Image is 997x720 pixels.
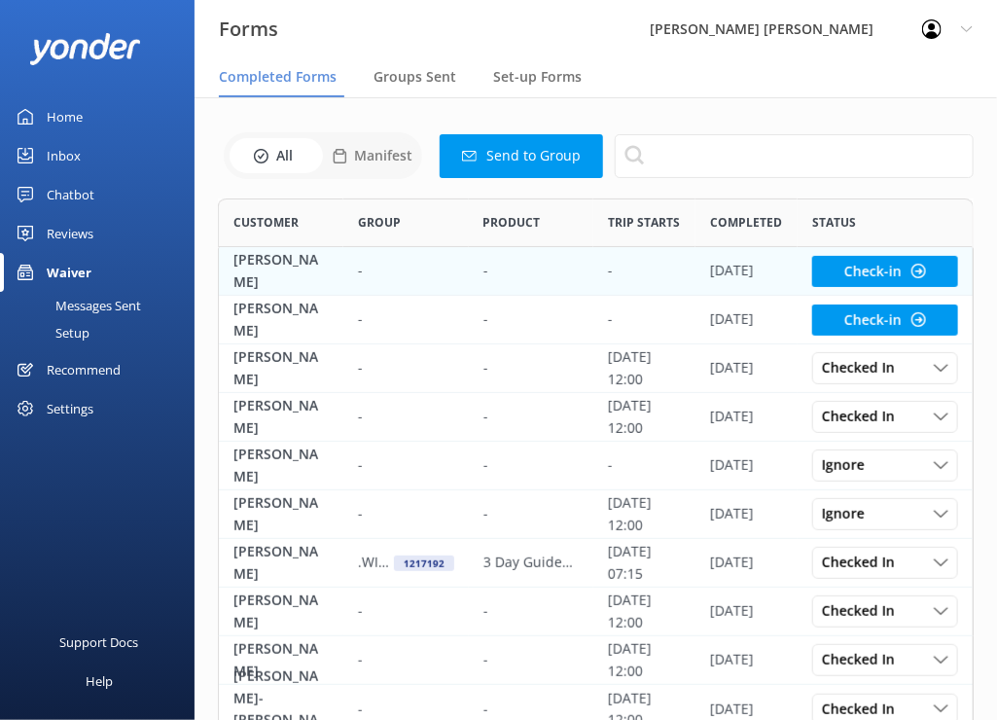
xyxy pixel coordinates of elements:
p: [DATE] 12:00 [608,492,681,536]
div: Recommend [47,350,121,389]
span: Checked In [822,600,907,622]
span: Ignore [822,503,876,524]
span: Trip starts [608,213,680,232]
p: - [483,308,488,330]
p: - [358,649,363,670]
span: Group [358,213,401,232]
span: Groups Sent [374,67,456,87]
div: Support Docs [60,623,139,662]
p: [DATE] [710,260,754,281]
p: [DATE] [710,308,754,330]
p: - [358,454,363,476]
p: - [608,308,613,330]
button: Check-in [812,256,958,287]
div: row [218,296,974,344]
p: - [483,649,488,670]
div: Waiver [47,253,91,292]
p: [PERSON_NAME] [233,249,329,293]
p: - [483,260,488,281]
div: row [218,636,974,685]
p: - [483,600,488,622]
p: [DATE] [710,357,754,378]
p: [DATE] 12:00 [608,395,681,439]
p: - [358,503,363,524]
p: [PERSON_NAME] [233,298,329,342]
div: row [218,539,974,588]
p: [PERSON_NAME] [233,541,329,585]
p: - [483,454,488,476]
span: Customer [233,213,299,232]
h3: Forms [219,14,278,45]
p: - [358,406,363,427]
p: [DATE] [710,600,754,622]
p: [PERSON_NAME] [233,492,329,536]
p: - [608,454,613,476]
span: Completed Forms [219,67,337,87]
button: Send to Group [440,134,603,178]
a: Messages Sent [12,292,195,319]
span: Checked In [822,552,907,573]
div: Home [47,97,83,136]
img: yonder-white-logo.png [29,33,141,65]
p: [PERSON_NAME] [233,346,329,390]
p: - [608,260,613,281]
p: - [358,308,363,330]
p: - [483,503,488,524]
p: [DATE] [710,503,754,524]
p: [DATE] 07:15 [608,541,681,585]
p: [DATE] [710,454,754,476]
span: Status [812,213,856,232]
div: row [218,490,974,539]
span: Checked In [822,357,907,378]
span: Product [483,213,541,232]
button: Check-in [812,305,958,336]
div: Inbox [47,136,81,175]
p: [DATE] 12:00 [608,590,681,633]
p: [PERSON_NAME] [233,395,329,439]
p: - [358,600,363,622]
div: Setup [12,319,89,346]
a: Setup [12,319,195,346]
p: - [483,406,488,427]
div: row [218,588,974,636]
div: row [218,344,974,393]
p: [PERSON_NAME] [233,444,329,487]
p: [PERSON_NAME] [233,590,329,633]
span: Checked In [822,406,907,427]
div: row [218,247,974,296]
span: Set-up Forms [493,67,582,87]
p: - [358,699,363,720]
p: [DATE] [710,406,754,427]
p: [DATE] [710,649,754,670]
div: row [218,393,974,442]
span: Completed [710,213,782,232]
div: Chatbot [47,175,94,214]
p: - [483,357,488,378]
div: row [218,442,974,490]
div: Reviews [47,214,93,253]
span: Checked In [822,649,907,670]
div: 1217192 [394,556,454,571]
span: Ignore [822,454,876,476]
span: Checked In [822,699,907,720]
p: - [358,260,363,281]
div: Help [86,662,113,701]
p: [DATE] 12:00 [608,346,681,390]
div: Settings [47,389,93,428]
p: [DATE] 12:00 [608,638,681,682]
p: 3 Day Guided Kayak & Walk (Early) [483,552,579,573]
p: [DATE] [710,552,754,573]
div: Messages Sent [12,292,141,319]
p: [PERSON_NAME] [233,638,329,682]
p: - [358,357,363,378]
p: - [483,699,488,720]
p: .WILLIAMS120925 [358,552,393,573]
p: [DATE] [710,699,754,720]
